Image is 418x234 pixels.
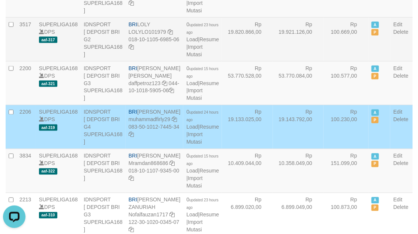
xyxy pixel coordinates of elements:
td: IDNSPORT [ DEPOSIT BRI G3 SUPERLIGA168 ] [81,61,126,105]
a: Mramdan868686 [129,160,168,166]
span: Paused [372,117,379,123]
td: [PERSON_NAME] 018-10-1107-9345-00 [126,149,183,193]
td: Rp 19.820.866,00 [222,17,273,61]
span: Paused [372,73,379,79]
a: Copy Nofalfauzan1717 to clipboard [170,212,175,218]
a: Copy 083501012744534 to clipboard [129,132,134,138]
a: Resume [199,124,219,130]
span: BRI [129,197,137,203]
span: updated 23 hours ago [186,23,219,34]
span: Paused [372,29,379,36]
a: Resume [199,168,219,174]
td: Rp 53.770.528,00 [222,61,273,105]
a: Resume [199,80,219,86]
span: Active [372,109,379,116]
td: [PERSON_NAME] 083-50-1012-7445-34 [126,105,183,149]
a: SUPERLIGA168 [39,109,78,115]
span: BRI [129,65,137,71]
td: Rp 19.143.792,00 [273,105,324,149]
a: Edit [393,109,402,115]
td: IDNSPORT [ DEPOSIT BRI SUPERLIGA168 ] [81,149,126,193]
td: Rp 100.669,00 [324,17,369,61]
span: | | [186,21,219,57]
td: Rp 10.409.044,00 [222,149,273,193]
a: Copy muhammadfirly29 to clipboard [172,117,177,123]
a: Edit [393,197,402,203]
a: Import Mutasi [186,44,202,57]
a: Edit [393,21,402,27]
a: Import Mutasi [186,88,202,101]
td: DPS [36,17,81,61]
span: updated 15 hours ago [186,67,219,78]
td: DPS [36,61,81,105]
a: Import Mutasi [186,219,202,233]
a: Delete [393,73,408,79]
a: Load [186,80,198,86]
span: aaf-310 [39,212,57,219]
span: 0 [186,65,219,79]
a: Resume [199,36,219,42]
a: Edit [393,65,402,71]
a: Copy LOLYLO101979 to clipboard [168,29,173,35]
td: Rp 100.577,00 [324,61,369,105]
button: Open LiveChat chat widget [3,3,25,25]
a: Copy 044101018590506 to clipboard [169,88,174,94]
a: LOLYLO101979 [129,29,166,35]
td: Rp 151.099,00 [324,149,369,193]
span: updated 23 hours ago [186,198,219,210]
a: muhammadfirly29 [129,117,170,123]
a: Copy 018101105698506 to clipboard [129,44,134,50]
span: aaf-322 [39,168,57,175]
a: Nofalfauzan1717 [129,212,168,218]
td: Rp 100.230,00 [324,105,369,149]
span: 0 [186,153,219,166]
td: Rp 10.358.049,00 [273,149,324,193]
span: | | [186,65,219,101]
a: Copy 122301020034507 to clipboard [129,227,134,233]
a: Delete [393,204,408,210]
span: | | [186,109,219,145]
a: SUPERLIGA168 [39,65,78,71]
span: Active [372,197,379,204]
span: Active [372,66,379,72]
span: 0 [186,197,219,210]
span: updated 24 hours ago [186,111,219,122]
td: DPS [36,149,81,193]
a: Resume [199,212,219,218]
td: IDNSPORT [ DEPOSIT BRI G2 SUPERLIGA168 ] [81,17,126,61]
span: BRI [129,109,137,115]
a: Delete [393,29,408,35]
span: Paused [372,161,379,167]
span: aaf-319 [39,124,57,131]
td: 3517 [16,17,36,61]
span: | | [186,197,219,233]
a: Copy daffpetroz123 to clipboard [162,80,167,86]
span: aaf-317 [39,37,57,43]
span: BRI [129,153,137,159]
span: aaf-321 [39,81,57,87]
a: Import Mutasi [186,175,202,189]
a: Edit [393,153,402,159]
a: Import Mutasi [186,132,202,145]
a: SUPERLIGA168 [39,197,78,203]
td: 2200 [16,61,36,105]
span: updated 15 hours ago [186,154,219,166]
a: Load [186,36,198,42]
td: IDNSPORT [ DEPOSIT BRI G4 SUPERLIGA168 ] [81,105,126,149]
span: Paused [372,205,379,211]
td: LOLY 018-10-1105-6985-06 [126,17,183,61]
td: 2206 [16,105,36,149]
a: Copy Mramdan868686 to clipboard [170,160,175,166]
a: Load [186,124,198,130]
td: DPS [36,105,81,149]
span: 0 [186,109,219,123]
a: Load [186,212,198,218]
span: Active [372,22,379,28]
a: SUPERLIGA168 [39,153,78,159]
a: SUPERLIGA168 [39,21,78,27]
span: | | [186,153,219,189]
a: Load [186,168,198,174]
a: Delete [393,160,408,166]
span: Active [372,153,379,160]
span: 0 [186,21,219,35]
